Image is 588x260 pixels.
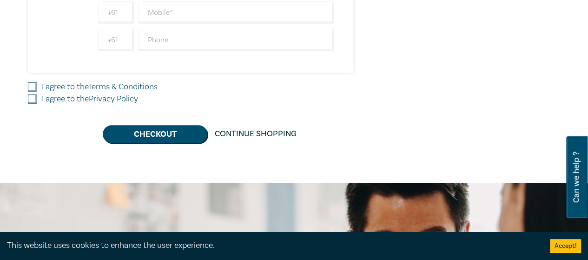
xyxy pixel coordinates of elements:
[7,240,536,252] div: This website uses cookies to enhance the user experience.
[572,142,581,213] span: Can we help ?
[103,125,207,143] button: Checkout
[42,81,158,93] label: I agree to the
[88,81,158,92] a: Terms & Conditions
[42,93,138,105] label: I agree to the
[138,29,335,51] input: Phone
[207,125,304,143] a: Continue Shopping
[89,93,138,104] a: Privacy Policy
[98,1,134,24] input: +61
[98,29,134,51] input: +61
[138,1,335,24] input: Mobile*
[550,239,581,253] button: Accept cookies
